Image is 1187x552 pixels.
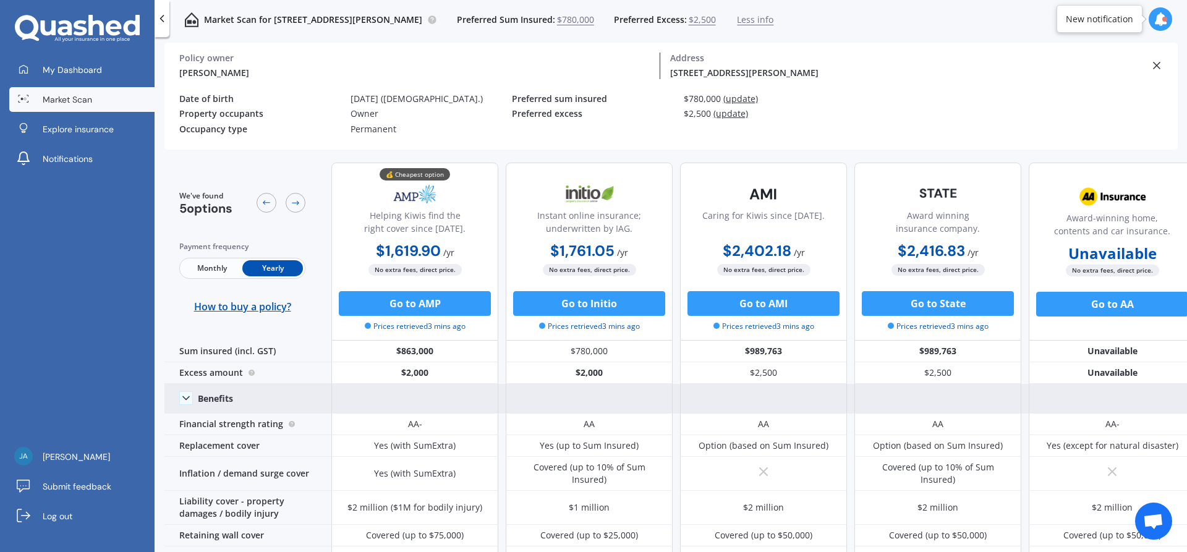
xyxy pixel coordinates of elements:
[864,461,1012,486] div: Covered (up to 10% of Sum Insured)
[9,146,155,171] a: Notifications
[376,241,441,260] b: $1,619.90
[408,418,422,430] div: AA-
[374,439,456,452] div: Yes (with SumExtra)
[873,439,1003,452] div: Option (based on Sum Insured)
[368,264,462,276] span: No extra fees, direct price.
[179,200,232,216] span: 5 options
[1135,503,1172,540] div: Open chat
[862,291,1014,316] button: Go to State
[794,247,805,258] span: / yr
[43,153,93,165] span: Notifications
[1066,265,1159,276] span: No extra fees, direct price.
[865,209,1011,240] div: Award winning insurance company.
[584,418,595,430] div: AA
[758,418,769,430] div: AA
[179,94,341,104] div: Date of birth
[614,14,687,26] span: Preferred Excess:
[715,529,812,541] div: Covered (up to $50,000)
[723,179,804,210] img: AMI-text-1.webp
[331,362,498,384] div: $2,000
[513,291,665,316] button: Go to Initio
[43,480,111,493] span: Submit feedback
[9,474,155,499] a: Submit feedback
[891,264,985,276] span: No extra fees, direct price.
[194,300,291,313] span: How to buy a policy?
[179,109,341,119] div: Property occupants
[680,341,847,362] div: $989,763
[9,444,155,469] a: [PERSON_NAME]
[540,529,638,541] div: Covered (up to $25,000)
[699,439,828,452] div: Option (based on Sum Insured)
[9,57,155,82] a: My Dashboard
[1039,211,1185,242] div: Award-winning home, contents and car insurance.
[512,109,673,119] div: Preferred excess
[347,501,482,514] div: $2 million ($1M for bodily injury)
[684,109,845,119] div: $2,500
[1047,439,1178,452] div: Yes (except for natural disaster)
[854,341,1021,362] div: $989,763
[713,321,814,332] span: Prices retrieved 3 mins ago
[687,291,840,316] button: Go to AMI
[713,108,748,119] span: (update)
[543,264,636,276] span: No extra fees, direct price.
[854,362,1021,384] div: $2,500
[164,525,331,546] div: Retaining wall cover
[164,414,331,435] div: Financial strength rating
[164,362,331,384] div: Excess amount
[550,241,615,260] b: $1,761.05
[670,53,1141,64] div: Address
[1063,529,1161,541] div: Covered (up to $50,000)
[898,241,965,260] b: $2,416.83
[184,12,199,27] img: home-and-contents.b802091223b8502ef2dd.svg
[242,260,303,276] span: Yearly
[331,341,498,362] div: $863,000
[339,291,491,316] button: Go to AMP
[164,491,331,525] div: Liability cover - property damages / bodily injury
[1068,247,1157,260] b: Unavailable
[1092,501,1133,514] div: $2 million
[43,123,114,135] span: Explore insurance
[374,179,456,210] img: AMP.webp
[689,14,716,26] span: $2,500
[516,209,662,240] div: Instant online insurance; underwritten by IAG.
[569,501,610,514] div: $1 million
[366,529,464,541] div: Covered (up to $75,000)
[512,94,673,104] div: Preferred sum insured
[351,94,512,104] div: [DATE] ([DEMOGRAPHIC_DATA].)
[702,209,825,240] div: Caring for Kiwis since [DATE].
[539,321,640,332] span: Prices retrieved 3 mins ago
[179,124,341,135] div: Occupancy type
[548,179,630,210] img: Initio.webp
[723,241,791,260] b: $2,402.18
[204,14,422,26] p: Market Scan for [STREET_ADDRESS][PERSON_NAME]
[351,109,512,119] div: Owner
[43,64,102,76] span: My Dashboard
[1071,181,1153,212] img: AA.webp
[743,501,784,514] div: $2 million
[889,529,987,541] div: Covered (up to $50,000)
[684,94,845,104] div: $780,000
[380,168,450,180] div: 💰 Cheapest option
[43,93,92,106] span: Market Scan
[179,53,650,64] div: Policy owner
[164,341,331,362] div: Sum insured (incl. GST)
[506,341,673,362] div: $780,000
[9,87,155,112] a: Market Scan
[888,321,989,332] span: Prices retrieved 3 mins ago
[443,247,454,258] span: / yr
[365,321,466,332] span: Prices retrieved 3 mins ago
[351,124,512,135] div: Permanent
[164,457,331,491] div: Inflation / demand surge cover
[342,209,488,240] div: Helping Kiwis find the right cover since [DATE].
[1066,13,1133,25] div: New notification
[182,260,242,276] span: Monthly
[917,501,958,514] div: $2 million
[457,14,555,26] span: Preferred Sum Insured:
[515,461,663,486] div: Covered (up to 10% of Sum Insured)
[43,510,72,522] span: Log out
[670,66,1141,79] div: [STREET_ADDRESS][PERSON_NAME]
[179,190,232,202] span: We've found
[9,504,155,529] a: Log out
[179,240,305,253] div: Payment frequency
[540,439,639,452] div: Yes (up to Sum Insured)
